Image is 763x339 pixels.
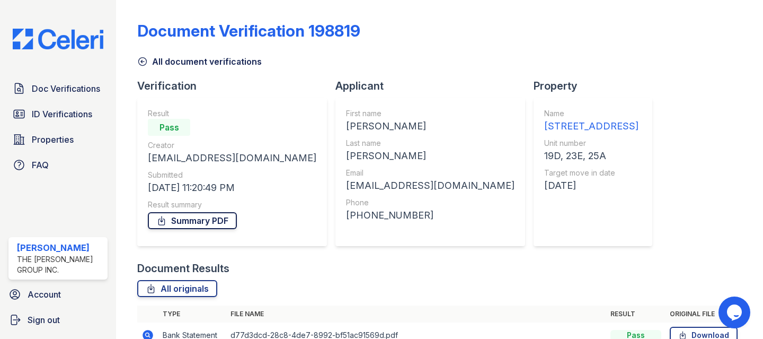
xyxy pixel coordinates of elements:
div: Property [534,79,661,93]
div: Applicant [335,79,534,93]
div: Last name [346,138,514,149]
span: FAQ [32,159,49,171]
div: [STREET_ADDRESS] [544,119,638,134]
a: Doc Verifications [8,78,108,99]
a: FAQ [8,154,108,176]
a: Account [4,284,112,305]
a: Properties [8,129,108,150]
span: ID Verifications [32,108,92,120]
div: The [PERSON_NAME] Group Inc. [17,254,103,275]
div: Creator [148,140,316,151]
div: [PHONE_NUMBER] [346,208,514,223]
a: Name [STREET_ADDRESS] [544,108,638,134]
span: Doc Verifications [32,82,100,95]
div: [DATE] [544,178,638,193]
div: 19D, 23E, 25A [544,149,638,163]
iframe: chat widget [718,297,752,328]
div: Target move in date [544,168,638,178]
div: Document Results [137,261,229,276]
div: [PERSON_NAME] [346,149,514,163]
th: Result [606,306,666,323]
div: [PERSON_NAME] [346,119,514,134]
div: First name [346,108,514,119]
span: Account [28,288,61,301]
div: Phone [346,197,514,208]
a: All document verifications [137,55,262,68]
a: Sign out [4,309,112,331]
div: Submitted [148,170,316,180]
div: Unit number [544,138,638,149]
div: Name [544,108,638,119]
th: File name [226,306,606,323]
a: ID Verifications [8,103,108,125]
div: Document Verification 198819 [137,21,360,40]
div: Result [148,108,316,119]
div: Email [346,168,514,178]
div: Verification [137,79,335,93]
div: [EMAIL_ADDRESS][DOMAIN_NAME] [346,178,514,193]
div: [DATE] 11:20:49 PM [148,180,316,195]
span: Properties [32,133,74,146]
div: Result summary [148,199,316,210]
div: Pass [148,119,190,136]
th: Original file [666,306,742,323]
a: Summary PDF [148,212,237,229]
span: Sign out [28,314,60,326]
div: [PERSON_NAME] [17,241,103,254]
div: [EMAIL_ADDRESS][DOMAIN_NAME] [148,151,316,166]
a: All originals [137,280,217,297]
th: Type [158,306,226,323]
img: CE_Logo_Blue-a8612792a0a2168367f1c8372b55b34899dd931a85d93a1a3d3e32e68fde9ad4.png [4,29,112,49]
